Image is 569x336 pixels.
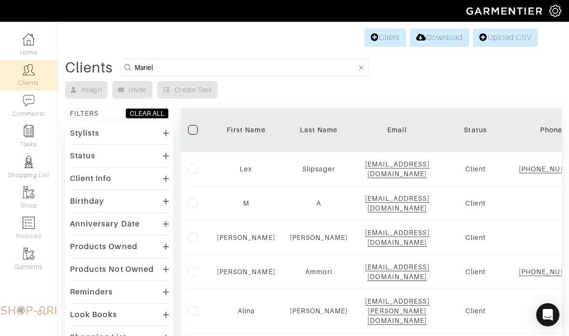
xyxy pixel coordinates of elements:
a: Slipsager [302,165,335,173]
div: Products Not Owned [70,265,154,274]
a: Download [410,28,469,47]
div: Client Info [70,174,112,183]
a: [PERSON_NAME] [217,234,275,241]
div: Look Books [70,310,118,320]
div: Birthday [70,196,104,206]
div: Clients [65,63,113,72]
div: Client [447,306,504,316]
div: Client [447,233,504,242]
div: Email [362,125,432,135]
div: Anniversary Date [70,219,140,229]
a: [PERSON_NAME] [290,307,348,315]
div: Status [447,125,504,135]
img: garments-icon-b7da505a4dc4fd61783c78ac3ca0ef83fa9d6f193b1c9dc38574b1d14d53ca28.png [23,186,35,198]
img: dashboard-icon-dbcd8f5a0b271acd01030246c82b418ddd0df26cd7fceb0bd07c9910d44c42f6.png [23,33,35,45]
div: Status [70,151,95,161]
a: A [316,199,321,207]
div: Last Name [290,125,348,135]
a: M [243,199,249,207]
input: Search by name, email, phone, city, or state [135,61,357,73]
a: Alina [238,307,255,315]
a: [PERSON_NAME] [217,268,275,276]
div: First Name [217,125,275,135]
a: Upload CSV [473,28,538,47]
div: Client [447,198,504,208]
div: Stylists [70,128,99,138]
a: [PERSON_NAME] [290,234,348,241]
img: comment-icon-a0a6a9ef722e966f86d9cbdc48e553b5cf19dbc54f86b18d962a5391bc8f6eb6.png [23,95,35,107]
img: garmentier-logo-header-white-b43fb05a5012e4ada735d5af1a66efaba907eab6374d6393d1fbf88cb4ef424d.png [461,2,549,19]
div: FILTERS [70,109,98,118]
img: stylists-icon-eb353228a002819b7ec25b43dbf5f0378dd9e0616d9560372ff212230b889e62.png [23,156,35,168]
div: Client [447,164,504,174]
div: Client [447,267,504,277]
th: Toggle SortBy [210,108,283,152]
div: CLEAR ALL [130,109,164,118]
div: Products Owned [70,242,137,252]
th: Toggle SortBy [283,108,355,152]
th: Toggle SortBy [439,108,512,152]
a: Ammori [305,268,332,276]
a: Lex [240,165,252,173]
img: clients-icon-6bae9207a08558b7cb47a8932f037763ab4055f8c8b6bfacd5dc20c3e0201464.png [23,64,35,76]
div: Reminders [70,287,113,297]
img: orders-icon-0abe47150d42831381b5fb84f609e132dff9fe21cb692f30cb5eec754e2cba89.png [23,217,35,229]
img: reminder-icon-8004d30b9f0a5d33ae49ab947aed9ed385cf756f9e5892f1edd6e32f2345188e.png [23,125,35,137]
img: gear-icon-white-bd11855cb880d31180b6d7d6211b90ccbf57a29d726f0c71d8c61bd08dd39cc2.png [549,5,561,17]
img: garments-icon-b7da505a4dc4fd61783c78ac3ca0ef83fa9d6f193b1c9dc38574b1d14d53ca28.png [23,248,35,260]
button: CLEAR ALL [125,108,169,119]
a: Client [365,28,406,47]
div: Open Intercom Messenger [536,303,559,326]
